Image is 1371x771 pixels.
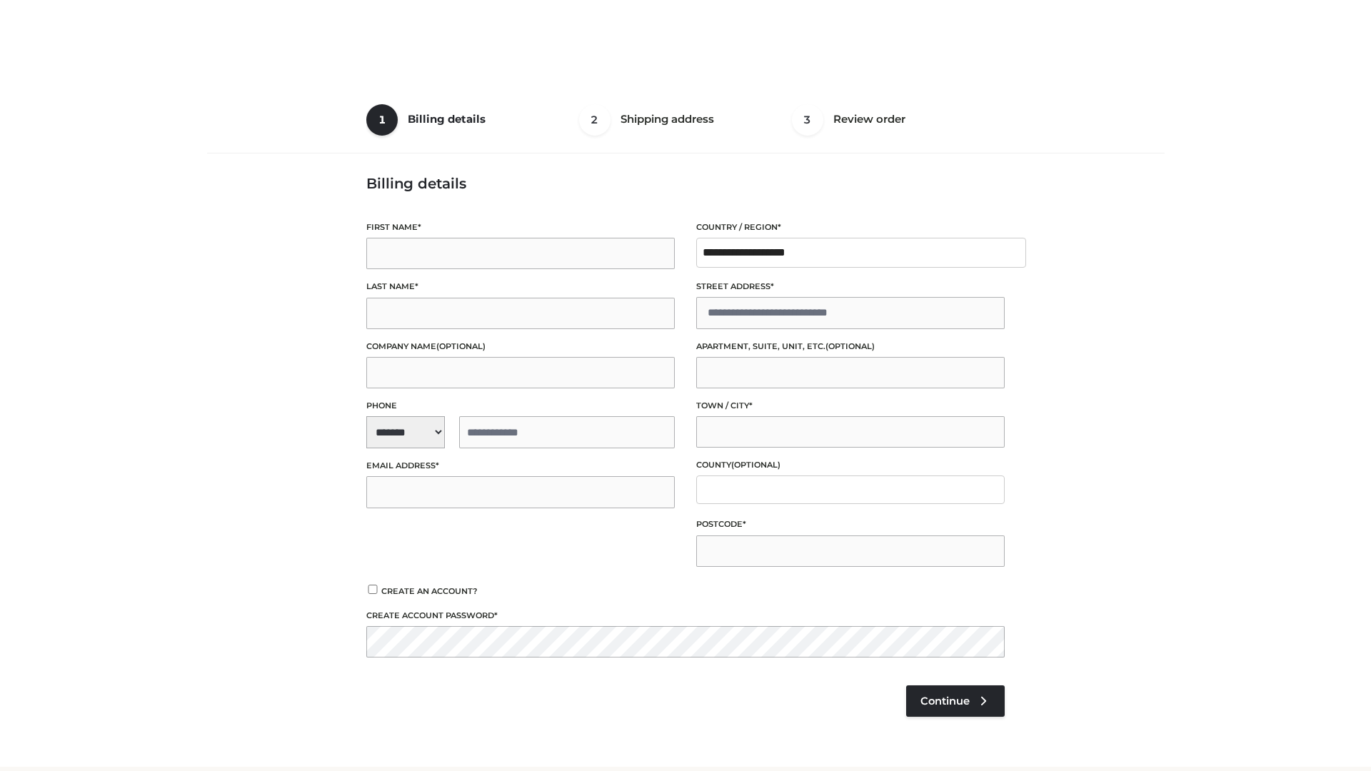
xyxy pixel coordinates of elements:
label: First name [366,221,675,234]
a: Continue [906,685,1005,717]
label: Country / Region [696,221,1005,234]
span: Shipping address [621,112,714,126]
span: (optional) [825,341,875,351]
input: Create an account? [366,585,379,594]
span: (optional) [436,341,486,351]
h3: Billing details [366,175,1005,192]
span: 3 [792,104,823,136]
span: Billing details [408,112,486,126]
label: Last name [366,280,675,293]
span: Review order [833,112,905,126]
label: Company name [366,340,675,353]
label: Town / City [696,399,1005,413]
span: 1 [366,104,398,136]
label: Create account password [366,609,1005,623]
label: County [696,458,1005,472]
label: Street address [696,280,1005,293]
span: (optional) [731,460,780,470]
label: Email address [366,459,675,473]
label: Postcode [696,518,1005,531]
span: Create an account? [381,586,478,596]
span: Continue [920,695,970,707]
span: 2 [579,104,611,136]
label: Apartment, suite, unit, etc. [696,340,1005,353]
label: Phone [366,399,675,413]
